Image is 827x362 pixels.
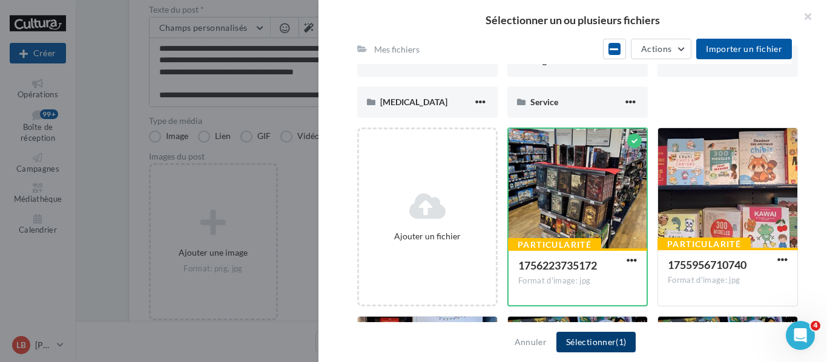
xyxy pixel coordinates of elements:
span: Actions [641,44,671,54]
button: Sélectionner(1) [556,332,636,352]
div: Particularité [508,238,601,251]
div: Format d'image: jpg [518,276,637,286]
span: (1) [616,337,626,347]
span: [MEDICAL_DATA] [380,97,447,107]
div: Ajouter un fichier [364,230,491,242]
button: Annuler [510,335,552,349]
span: Livre [380,56,399,66]
span: Service [530,97,558,107]
span: MV [680,56,694,66]
span: 4 [811,321,820,331]
span: 1755956710740 [668,258,746,271]
h2: Sélectionner un ou plusieurs fichiers [338,15,808,25]
span: Importer un fichier [706,44,782,54]
iframe: Intercom live chat [786,321,815,350]
button: Importer un fichier [696,39,792,59]
button: Actions [631,39,691,59]
div: Mes fichiers [374,44,420,56]
div: Format d'image: jpg [668,275,788,286]
div: Particularité [657,238,751,251]
span: Mag [530,56,547,66]
span: 1756223735172 [518,259,597,272]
